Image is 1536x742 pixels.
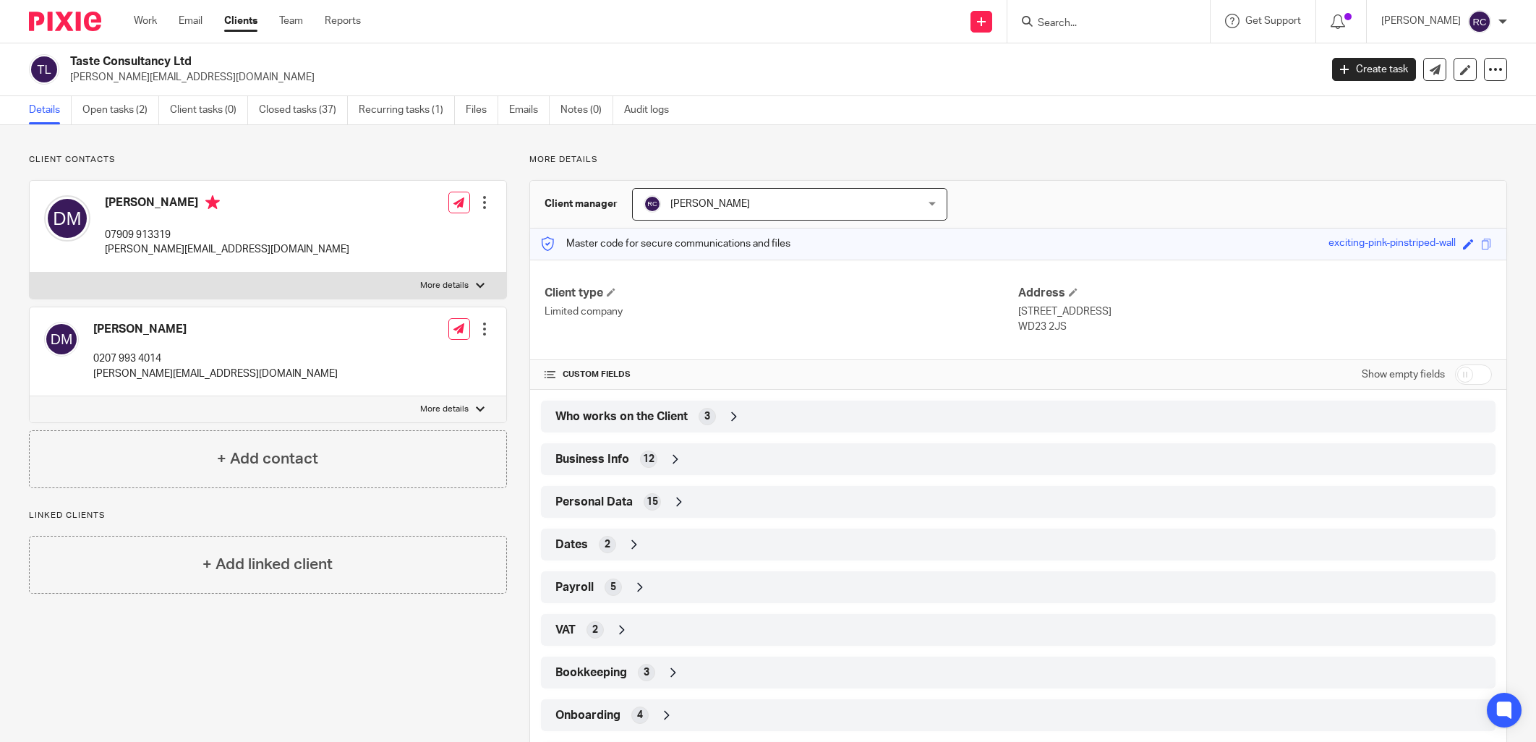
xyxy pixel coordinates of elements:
[1332,58,1416,81] a: Create task
[205,195,220,210] i: Primary
[1468,10,1491,33] img: svg%3E
[29,54,59,85] img: svg%3E
[105,195,349,213] h4: [PERSON_NAME]
[134,14,157,28] a: Work
[670,199,750,209] span: [PERSON_NAME]
[592,623,598,637] span: 2
[644,665,649,680] span: 3
[29,510,507,521] p: Linked clients
[704,409,710,424] span: 3
[555,409,688,425] span: Who works on the Client
[224,14,257,28] a: Clients
[545,369,1018,380] h4: CUSTOM FIELDS
[644,195,661,213] img: svg%3E
[555,537,588,553] span: Dates
[202,553,333,576] h4: + Add linked client
[1036,17,1166,30] input: Search
[1381,14,1461,28] p: [PERSON_NAME]
[555,452,629,467] span: Business Info
[624,96,680,124] a: Audit logs
[105,242,349,257] p: [PERSON_NAME][EMAIL_ADDRESS][DOMAIN_NAME]
[170,96,248,124] a: Client tasks (0)
[647,495,658,509] span: 15
[70,54,1062,69] h2: Taste Consultancy Ltd
[541,236,790,251] p: Master code for secure communications and files
[420,404,469,415] p: More details
[44,322,79,357] img: svg%3E
[643,452,654,466] span: 12
[359,96,455,124] a: Recurring tasks (1)
[637,708,643,722] span: 4
[1018,320,1492,334] p: WD23 2JS
[545,197,618,211] h3: Client manager
[1328,236,1456,252] div: exciting-pink-pinstriped-wall
[82,96,159,124] a: Open tasks (2)
[545,304,1018,319] p: Limited company
[105,228,349,242] p: 07909 913319
[29,96,72,124] a: Details
[1362,367,1445,382] label: Show empty fields
[1018,304,1492,319] p: [STREET_ADDRESS]
[555,580,594,595] span: Payroll
[466,96,498,124] a: Files
[1018,286,1492,301] h4: Address
[555,708,620,723] span: Onboarding
[29,154,507,166] p: Client contacts
[560,96,613,124] a: Notes (0)
[29,12,101,31] img: Pixie
[325,14,361,28] a: Reports
[279,14,303,28] a: Team
[610,580,616,594] span: 5
[605,537,610,552] span: 2
[93,351,338,366] p: 0207 993 4014
[44,195,90,242] img: svg%3E
[545,286,1018,301] h4: Client type
[70,70,1310,85] p: [PERSON_NAME][EMAIL_ADDRESS][DOMAIN_NAME]
[93,322,338,337] h4: [PERSON_NAME]
[509,96,550,124] a: Emails
[529,154,1507,166] p: More details
[420,280,469,291] p: More details
[179,14,202,28] a: Email
[93,367,338,381] p: [PERSON_NAME][EMAIL_ADDRESS][DOMAIN_NAME]
[217,448,318,470] h4: + Add contact
[1245,16,1301,26] span: Get Support
[555,665,627,681] span: Bookkeeping
[555,495,633,510] span: Personal Data
[555,623,576,638] span: VAT
[259,96,348,124] a: Closed tasks (37)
